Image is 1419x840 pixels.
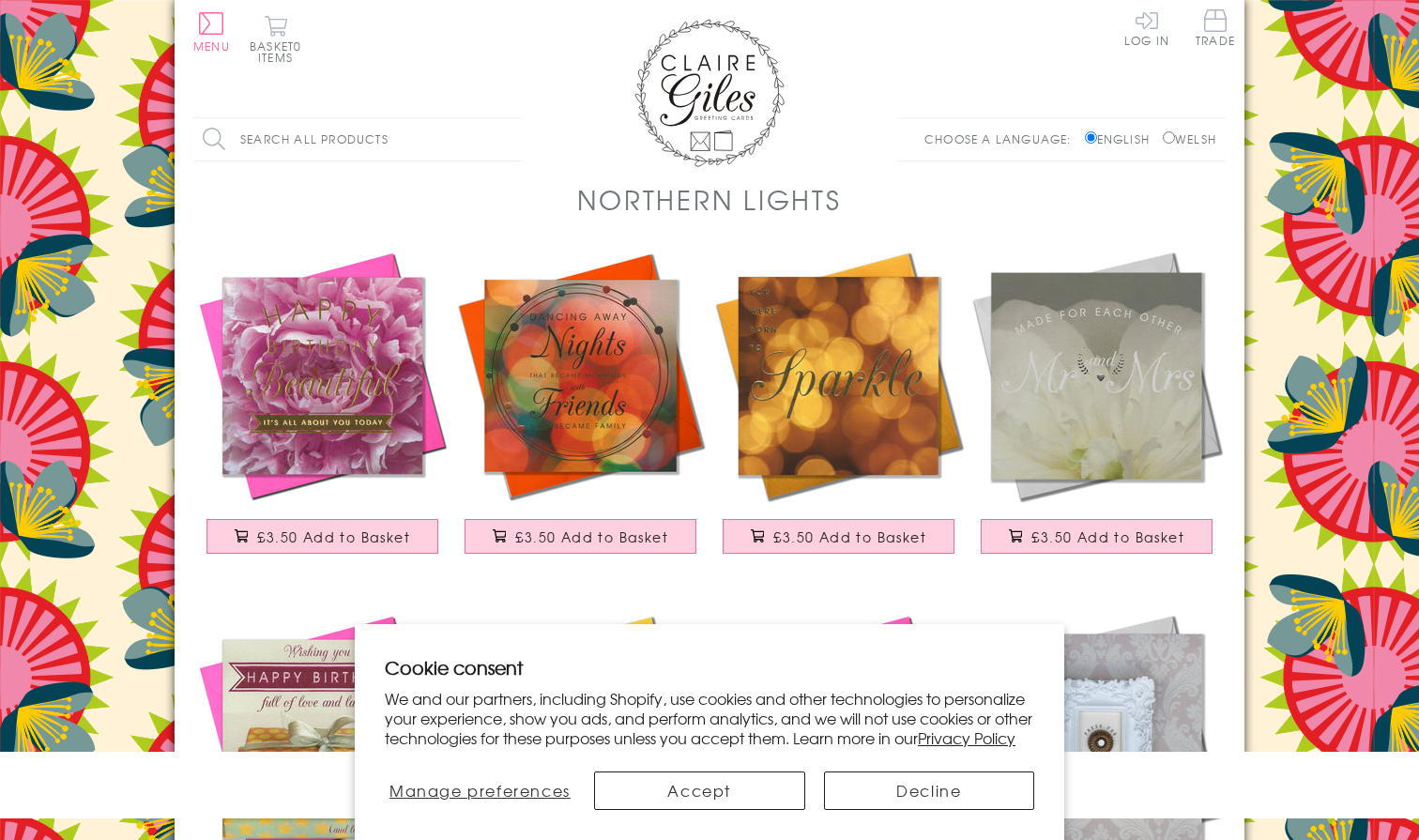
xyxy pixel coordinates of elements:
[258,38,301,66] span: 0 items
[193,38,230,54] span: Menu
[257,527,410,546] span: £3.50 Add to Basket
[193,118,522,160] input: Search all products
[385,689,1034,747] p: We and our partners, including Shopify, use cookies and other technologies to personalize your ex...
[634,19,785,167] img: Claire Giles Greetings Cards
[918,726,1015,749] a: Privacy Policy
[709,247,968,505] img: Birthday Card, Golden Lights, You were Born To Sparkle, Embossed and Foiled text
[385,771,575,810] button: Manage preferences
[389,779,571,802] span: Manage preferences
[451,247,709,505] img: Birthday Card, Coloured Lights, Embossed and Foiled text
[1196,9,1235,46] span: Trade
[1031,527,1184,546] span: £3.50 Add to Basket
[824,771,1035,810] button: Decline
[206,519,439,554] button: £3.50 Add to Basket
[193,12,230,52] button: Menu
[451,247,709,573] a: Birthday Card, Coloured Lights, Embossed and Foiled text £3.50 Add to Basket
[385,654,1034,680] h2: Cookie consent
[250,15,301,63] button: Basket0 items
[515,527,668,546] span: £3.50 Add to Basket
[193,247,451,505] img: Birthday Card, Pink Peonie, Happy Birthday Beautiful, Embossed and Foiled text
[924,130,1081,147] p: Choose a language:
[773,527,926,546] span: £3.50 Add to Basket
[503,118,522,160] input: Search
[193,247,451,573] a: Birthday Card, Pink Peonie, Happy Birthday Beautiful, Embossed and Foiled text £3.50 Add to Basket
[1124,9,1169,46] a: Log In
[1163,130,1216,147] label: Welsh
[465,519,697,554] button: £3.50 Add to Basket
[594,771,805,810] button: Accept
[981,519,1213,554] button: £3.50 Add to Basket
[1085,131,1097,144] input: English
[723,519,955,554] button: £3.50 Add to Basket
[968,247,1226,573] a: Wedding Card, White Peonie, Mr and Mrs , Embossed and Foiled text £3.50 Add to Basket
[968,247,1226,505] img: Wedding Card, White Peonie, Mr and Mrs , Embossed and Foiled text
[1196,9,1235,50] a: Trade
[1085,130,1159,147] label: English
[1163,131,1175,144] input: Welsh
[577,180,841,219] h1: Northern Lights
[709,247,968,573] a: Birthday Card, Golden Lights, You were Born To Sparkle, Embossed and Foiled text £3.50 Add to Basket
